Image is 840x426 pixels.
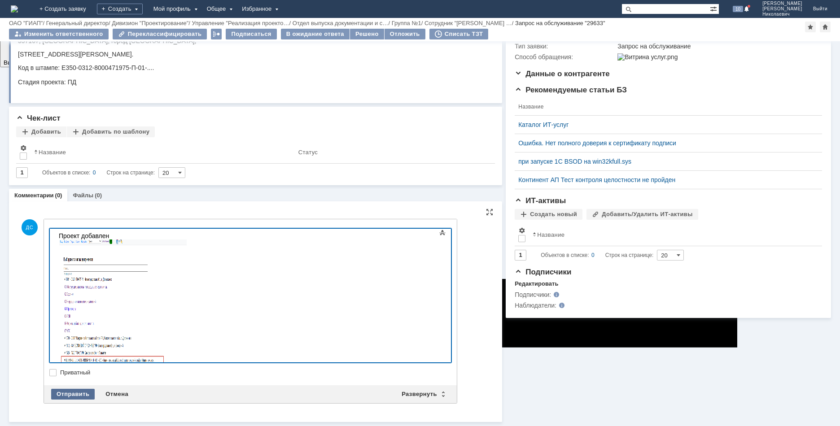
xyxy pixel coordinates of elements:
[733,6,743,12] span: 10
[710,4,719,13] span: Расширенный поиск
[11,5,18,13] a: Перейти на домашнюю страницу
[518,176,811,183] a: Континент АП Тест контроля целостности не пройден
[762,6,802,12] span: [PERSON_NAME]
[14,192,54,199] a: Комментарии
[518,121,811,128] a: Каталог ИТ-услуг
[93,167,96,178] div: 0
[515,291,605,298] div: Подписчики:
[515,302,605,309] div: Наблюдатели:
[192,20,293,26] div: /
[515,98,815,116] th: Название
[4,11,132,156] img: 3I1HTBwEEEEAAAQQQCAKU7gGDQwQQQODFAgdL9xfPissjgAACCCCAAAIIXFyA0v3iCWJ6CCDwUQKU7h+VToJBAAEEEEAAAQTO...
[4,4,131,11] div: Проект добавлен
[31,141,295,164] th: Название
[515,70,610,78] span: Данные о контрагенте
[515,268,571,276] span: Подписчики
[541,252,589,258] span: Объектов в списке:
[762,1,802,6] span: [PERSON_NAME]
[591,250,595,261] div: 0
[515,86,627,94] span: Рекомендуемые статьи БЗ
[762,12,802,17] span: Николаевич
[515,280,558,287] div: Редактировать
[11,5,18,13] img: logo
[820,22,831,32] div: Сделать домашней страницей
[437,227,448,238] span: Показать панель инструментов
[46,20,109,26] a: Генеральный директор
[16,114,61,122] span: Чек-лист
[60,369,450,376] label: Приватный
[42,167,155,178] i: Строк на странице:
[518,227,525,234] span: Настройки
[42,170,90,176] span: Объектов в списке:
[486,209,493,216] div: На всю страницу
[515,196,566,205] span: ИТ-активы
[97,4,143,14] div: Создать
[805,22,816,32] div: Добавить в избранное
[518,139,811,147] a: Ошибка. Нет полного доверия к сертификату подписи
[46,20,112,26] div: /
[112,20,192,26] div: /
[515,20,605,26] div: Запрос на обслуживание "29633"
[293,20,389,26] a: Отдел выпуска документации и с…
[529,223,815,246] th: Название
[211,29,222,39] div: Работа с массовостью
[22,219,38,235] span: ДС
[295,141,488,164] th: Статус
[515,43,616,50] div: Тип заявки:
[9,20,46,26] div: /
[392,20,421,26] a: Группа №1
[20,144,27,152] span: Настройки
[298,149,318,156] div: Статус
[541,250,653,261] i: Строк на странице:
[392,20,424,26] div: /
[39,149,66,156] div: Название
[55,192,62,199] div: (0)
[515,53,616,61] div: Способ обращения:
[73,192,93,199] a: Файлы
[518,158,811,165] a: при запуске 1С BSOD на win32kfull.sys
[192,20,289,26] a: Управление "Реализация проекто…
[424,20,515,26] div: /
[112,20,188,26] a: Дивизион "Проектирование"
[537,231,564,238] div: Название
[9,20,43,26] a: ОАО "ГИАП"
[95,192,102,199] div: (0)
[424,20,512,26] a: Сотрудник "[PERSON_NAME] …
[617,53,678,61] img: Витрина услуг.png
[293,20,392,26] div: /
[617,43,817,50] div: Запрос на обслуживание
